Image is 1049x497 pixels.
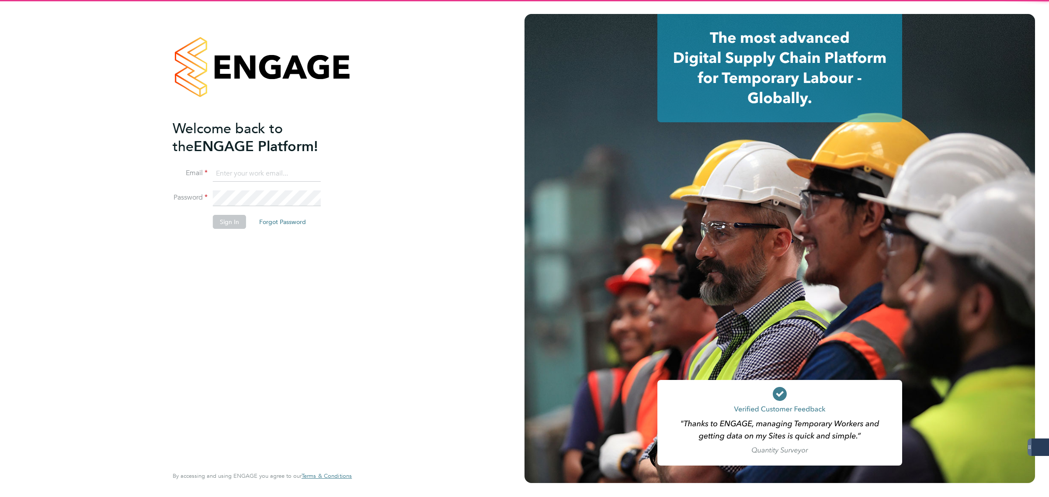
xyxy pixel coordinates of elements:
label: Email [173,169,208,178]
button: Forgot Password [252,215,313,229]
input: Enter your work email... [213,166,321,182]
h2: ENGAGE Platform! [173,120,343,155]
span: By accessing and using ENGAGE you agree to our [173,472,352,480]
span: Welcome back to the [173,120,283,155]
button: Sign In [213,215,246,229]
label: Password [173,193,208,202]
a: Terms & Conditions [302,473,352,480]
span: Terms & Conditions [302,472,352,480]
